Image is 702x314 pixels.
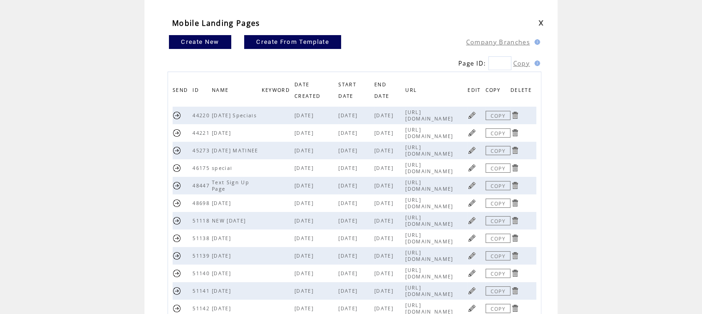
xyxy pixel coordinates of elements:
[338,253,360,259] span: [DATE]
[486,286,510,296] a: COPY
[510,181,519,190] a: Click to delete page
[173,286,181,295] a: Send this page URL by SMS
[486,199,510,208] a: COPY
[294,305,316,312] span: [DATE]
[405,249,455,262] span: [URL][DOMAIN_NAME]
[192,85,201,98] span: ID
[486,269,510,278] a: COPY
[212,165,234,171] span: special
[192,182,212,189] span: 48447
[374,79,391,104] span: END DATE
[294,288,316,294] span: [DATE]
[173,163,181,172] a: Send this page URL by SMS
[405,284,455,297] span: [URL][DOMAIN_NAME]
[212,305,233,312] span: [DATE]
[294,81,323,98] a: DATE CREATED
[374,81,391,98] a: END DATE
[374,305,396,312] span: [DATE]
[405,197,455,210] span: [URL][DOMAIN_NAME]
[294,270,316,277] span: [DATE]
[405,85,419,98] span: URL
[405,179,455,192] span: [URL][DOMAIN_NAME]
[212,288,233,294] span: [DATE]
[173,199,181,207] a: Send this page URL by SMS
[294,200,316,206] span: [DATE]
[338,288,360,294] span: [DATE]
[374,147,396,154] span: [DATE]
[294,217,316,224] span: [DATE]
[192,305,212,312] span: 51142
[192,130,212,136] span: 44221
[510,85,534,98] span: DELETE
[468,111,476,120] a: Click to edit page
[510,234,519,242] a: Click to delete page
[294,112,316,119] span: [DATE]
[173,216,181,225] a: Send this page URL by SMS
[468,128,476,137] a: Click to edit page
[244,35,341,49] a: Create From Template
[212,85,231,98] span: NAME
[212,270,233,277] span: [DATE]
[374,200,396,206] span: [DATE]
[510,251,519,260] a: Click to delete page
[510,286,519,295] a: Click to delete page
[486,251,510,260] a: COPY
[173,234,181,242] a: Send this page URL by SMS
[173,269,181,278] a: Send this page URL by SMS
[192,87,201,93] a: ID
[510,269,519,278] a: Click to delete page
[405,232,455,245] span: [URL][DOMAIN_NAME]
[458,59,486,67] span: Page ID:
[261,87,292,93] a: KEYWORD
[192,270,212,277] span: 51140
[212,87,231,93] a: NAME
[212,130,233,136] span: [DATE]
[468,216,476,225] a: Click to edit page
[169,35,231,49] a: Create New
[173,251,181,260] a: Send this page URL by SMS
[338,130,360,136] span: [DATE]
[510,199,519,207] a: Click to delete page
[374,217,396,224] span: [DATE]
[338,147,360,154] span: [DATE]
[510,128,519,137] a: Click to delete page
[212,147,261,154] span: [DATE] MATINEE
[468,85,483,98] span: EDIT
[338,182,360,189] span: [DATE]
[212,235,233,242] span: [DATE]
[173,146,181,155] a: Send this page URL by SMS
[486,304,510,313] a: COPY
[294,235,316,242] span: [DATE]
[486,128,510,138] a: COPY
[405,109,455,122] span: [URL][DOMAIN_NAME]
[510,216,519,225] a: Click to delete page
[172,18,260,28] span: Mobile Landing Pages
[405,87,419,93] a: URL
[466,38,530,46] a: Company Branches
[405,162,455,175] span: [URL][DOMAIN_NAME]
[294,147,316,154] span: [DATE]
[486,85,503,98] span: COPY
[510,304,519,313] a: Click to delete page
[192,288,212,294] span: 51141
[405,127,455,139] span: [URL][DOMAIN_NAME]
[192,147,212,154] span: 45273
[374,165,396,171] span: [DATE]
[294,182,316,189] span: [DATE]
[338,217,360,224] span: [DATE]
[338,235,360,242] span: [DATE]
[510,146,519,155] a: Click to delete page
[261,85,292,98] span: KEYWORD
[510,163,519,172] a: Click to delete page
[338,200,360,206] span: [DATE]
[486,146,510,155] a: COPY
[294,253,316,259] span: [DATE]
[212,112,259,119] span: [DATE] Specials
[192,253,212,259] span: 51139
[468,146,476,155] a: Click to edit page
[532,39,540,45] img: help.gif
[192,112,212,119] span: 44220
[486,111,510,120] a: COPY
[468,304,476,313] a: Click to edit page
[510,111,519,120] a: Click to delete page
